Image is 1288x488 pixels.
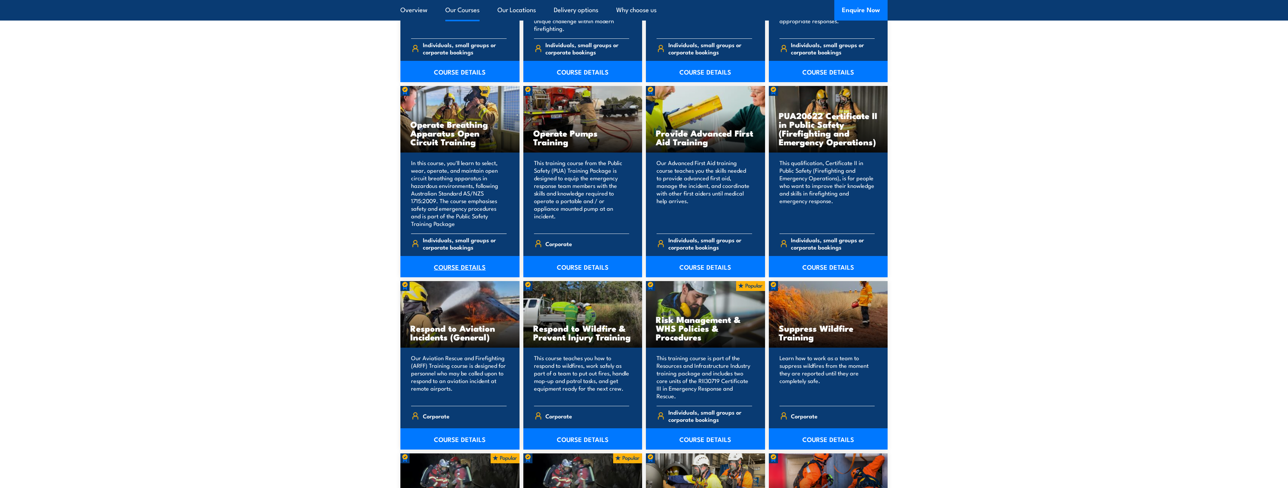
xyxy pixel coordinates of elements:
[646,61,765,82] a: COURSE DETAILS
[534,354,630,400] p: This course teaches you how to respond to wildfires, work safely as part of a team to put out fir...
[533,324,633,341] h3: Respond to Wildfire & Prevent Injury Training
[411,354,507,400] p: Our Aviation Rescue and Firefighting (ARFF) Training course is designed for personnel who may be ...
[791,236,875,251] span: Individuals, small groups or corporate bookings
[410,324,510,341] h3: Respond to Aviation Incidents (General)
[400,428,520,450] a: COURSE DETAILS
[423,236,507,251] span: Individuals, small groups or corporate bookings
[545,410,572,422] span: Corporate
[657,354,752,400] p: This training course is part of the Resources and Infrastructure Industry training package and in...
[523,428,642,450] a: COURSE DETAILS
[779,159,875,227] p: This qualification, Certificate II in Public Safety (Firefighting and Emergency Operations), is f...
[400,256,520,277] a: COURSE DETAILS
[656,315,755,341] h3: Risk Management & WHS Policies & Procedures
[410,120,510,146] h3: Operate Breathing Apparatus Open Circuit Training
[791,410,818,422] span: Corporate
[779,324,878,341] h3: Suppress Wildfire Training
[769,256,888,277] a: COURSE DETAILS
[423,410,450,422] span: Corporate
[769,61,888,82] a: COURSE DETAILS
[423,41,507,56] span: Individuals, small groups or corporate bookings
[523,256,642,277] a: COURSE DETAILS
[657,159,752,227] p: Our Advanced First Aid training course teaches you the skills needed to provide advanced first ai...
[779,111,878,146] h3: PUA20622 Certificate II in Public Safety (Firefighting and Emergency Operations)
[668,41,752,56] span: Individuals, small groups or corporate bookings
[523,61,642,82] a: COURSE DETAILS
[779,354,875,400] p: Learn how to work as a team to suppress wildfires from the moment they are reported until they ar...
[791,41,875,56] span: Individuals, small groups or corporate bookings
[668,236,752,251] span: Individuals, small groups or corporate bookings
[411,159,507,227] p: In this course, you'll learn to select, wear, operate, and maintain open circuit breathing appara...
[769,428,888,450] a: COURSE DETAILS
[533,129,633,146] h3: Operate Pumps Training
[400,61,520,82] a: COURSE DETAILS
[545,41,629,56] span: Individuals, small groups or corporate bookings
[646,428,765,450] a: COURSE DETAILS
[656,129,755,146] h3: Provide Advanced First Aid Training
[668,409,752,423] span: Individuals, small groups or corporate bookings
[534,159,630,227] p: This training course from the Public Safety (PUA) Training Package is designed to equip the emerg...
[545,238,572,250] span: Corporate
[646,256,765,277] a: COURSE DETAILS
